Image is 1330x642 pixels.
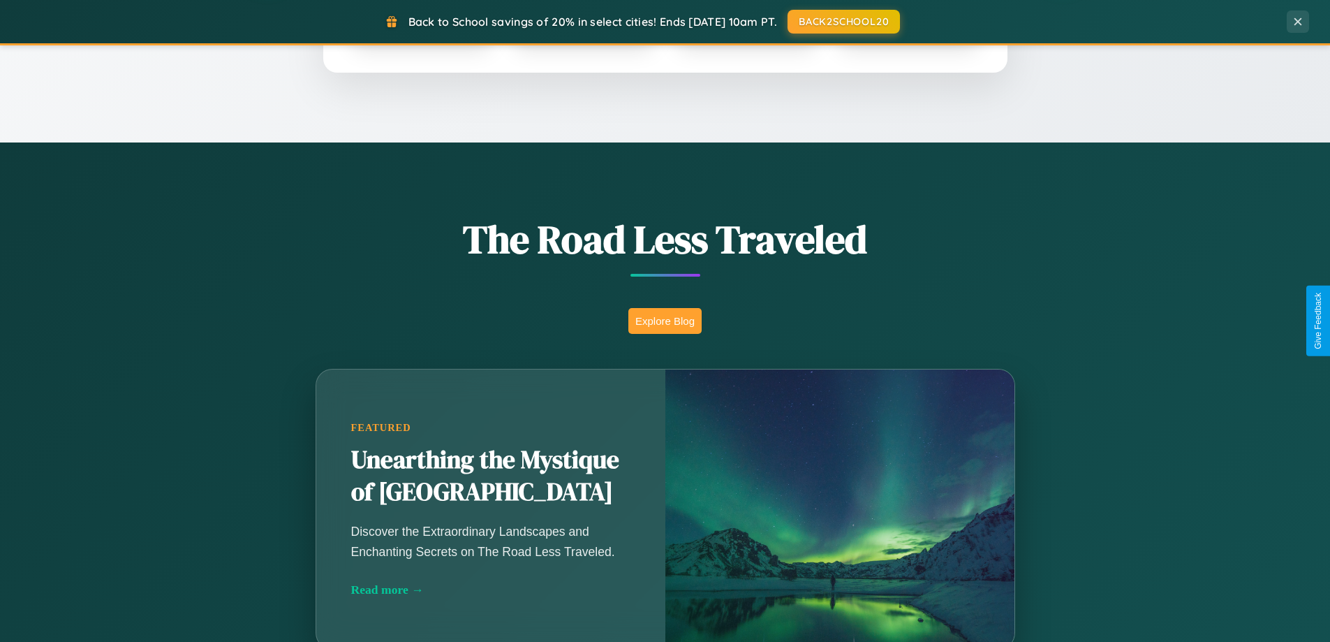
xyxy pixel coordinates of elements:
[628,308,702,334] button: Explore Blog
[408,15,777,29] span: Back to School savings of 20% in select cities! Ends [DATE] 10am PT.
[351,522,630,561] p: Discover the Extraordinary Landscapes and Enchanting Secrets on The Road Less Traveled.
[788,10,900,34] button: BACK2SCHOOL20
[351,444,630,509] h2: Unearthing the Mystique of [GEOGRAPHIC_DATA]
[246,212,1084,266] h1: The Road Less Traveled
[1313,293,1323,349] div: Give Feedback
[351,583,630,597] div: Read more →
[351,422,630,434] div: Featured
